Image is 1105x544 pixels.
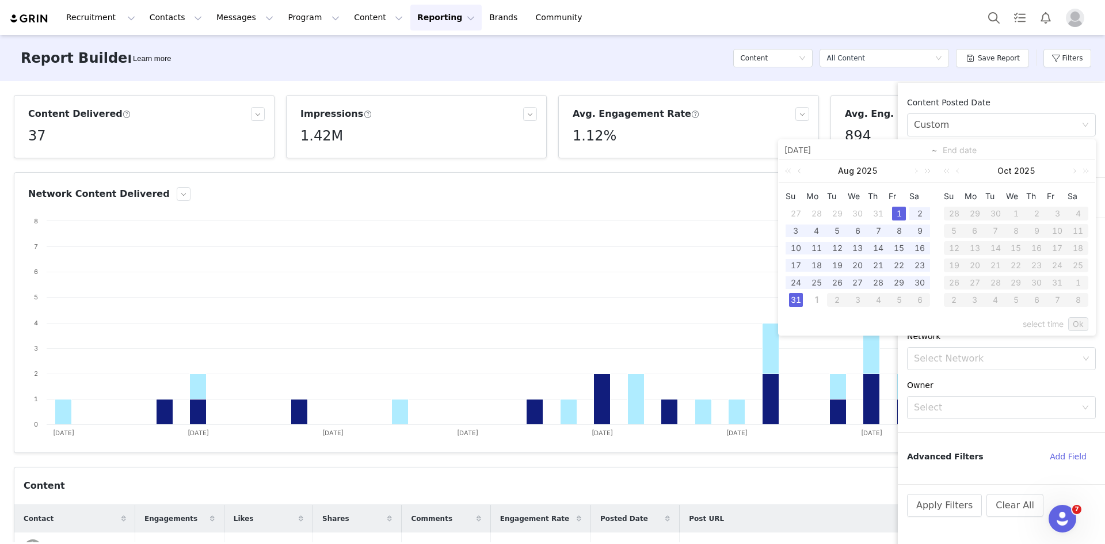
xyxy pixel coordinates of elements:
span: Engagement Rate [500,513,569,524]
a: Next month (PageDown) [1068,159,1079,182]
text: 1 [34,395,38,403]
td: September 30, 2025 [985,205,1006,222]
text: [DATE] [592,429,613,437]
div: 20 [851,258,864,272]
div: 4 [868,293,889,307]
div: 3 [789,224,803,238]
span: Shares [322,513,349,524]
button: Program [281,5,346,31]
div: 12 [830,241,844,255]
div: Network [907,330,1096,343]
td: August 26, 2025 [827,274,848,291]
td: October 19, 2025 [944,257,965,274]
td: October 10, 2025 [1047,222,1068,239]
td: October 4, 2025 [1068,205,1088,222]
td: August 28, 2025 [868,274,889,291]
button: Search [981,5,1007,31]
td: October 7, 2025 [985,222,1006,239]
div: 7 [1047,293,1068,307]
div: 18 [810,258,824,272]
div: 17 [789,258,803,272]
div: 8 [892,224,906,238]
div: 7 [871,224,885,238]
td: November 3, 2025 [965,291,985,309]
div: 23 [1026,258,1047,272]
td: September 3, 2025 [848,291,868,309]
h3: Avg. Engagement Rate [573,107,700,121]
img: placeholder-profile.jpg [1066,9,1084,27]
th: Wed [1006,188,1027,205]
span: Mo [965,191,985,201]
td: August 4, 2025 [806,222,827,239]
div: 1 [892,207,906,220]
a: Last year (Control + left) [941,159,956,182]
span: Contact [24,513,54,524]
span: Su [786,191,806,201]
td: October 24, 2025 [1047,257,1068,274]
div: 3 [1047,207,1068,220]
a: Last year (Control + left) [783,159,798,182]
td: October 6, 2025 [965,222,985,239]
text: 5 [34,293,38,301]
td: October 13, 2025 [965,239,985,257]
td: August 3, 2025 [786,222,806,239]
div: 9 [913,224,927,238]
a: grin logo [9,13,49,24]
div: 6 [965,224,985,238]
td: October 23, 2025 [1026,257,1047,274]
a: Next year (Control + right) [918,159,933,182]
div: 20 [965,258,985,272]
td: October 21, 2025 [985,257,1006,274]
span: Th [1026,191,1047,201]
td: August 17, 2025 [786,257,806,274]
td: July 27, 2025 [786,205,806,222]
a: Community [529,5,595,31]
a: Previous month (PageUp) [954,159,964,182]
td: August 1, 2025 [889,205,909,222]
td: July 31, 2025 [868,205,889,222]
span: Posted Date [600,513,648,524]
div: 2 [944,293,965,307]
td: November 2, 2025 [944,291,965,309]
div: Select [914,402,1076,413]
td: August 6, 2025 [848,222,868,239]
td: July 28, 2025 [806,205,827,222]
div: 13 [851,241,864,255]
div: 14 [985,241,1006,255]
div: 29 [1006,276,1027,290]
div: 8 [1068,293,1088,307]
a: select time [1023,313,1064,335]
div: Content [24,479,65,493]
td: October 22, 2025 [1006,257,1027,274]
h5: Content [740,50,768,67]
td: October 18, 2025 [1068,239,1088,257]
div: 22 [892,258,906,272]
button: Profile [1059,9,1096,27]
div: 28 [810,207,824,220]
text: [DATE] [726,429,748,437]
td: September 29, 2025 [965,205,985,222]
div: 30 [913,276,927,290]
button: Messages [209,5,280,31]
div: 27 [851,276,864,290]
td: August 8, 2025 [889,222,909,239]
span: Tu [827,191,848,201]
div: 30 [851,207,864,220]
div: 2 [1026,207,1047,220]
div: 27 [965,276,985,290]
span: Advanced Filters [907,451,984,463]
div: 31 [1047,276,1068,290]
button: Reporting [410,5,482,31]
text: 6 [34,268,38,276]
div: 7 [985,224,1006,238]
td: October 15, 2025 [1006,239,1027,257]
td: August 11, 2025 [806,239,827,257]
div: 3 [965,293,985,307]
td: September 5, 2025 [889,291,909,309]
td: September 28, 2025 [944,205,965,222]
div: 31 [871,207,885,220]
div: 22 [1006,258,1027,272]
div: 29 [830,207,844,220]
td: October 1, 2025 [1006,205,1027,222]
div: 31 [789,293,803,307]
